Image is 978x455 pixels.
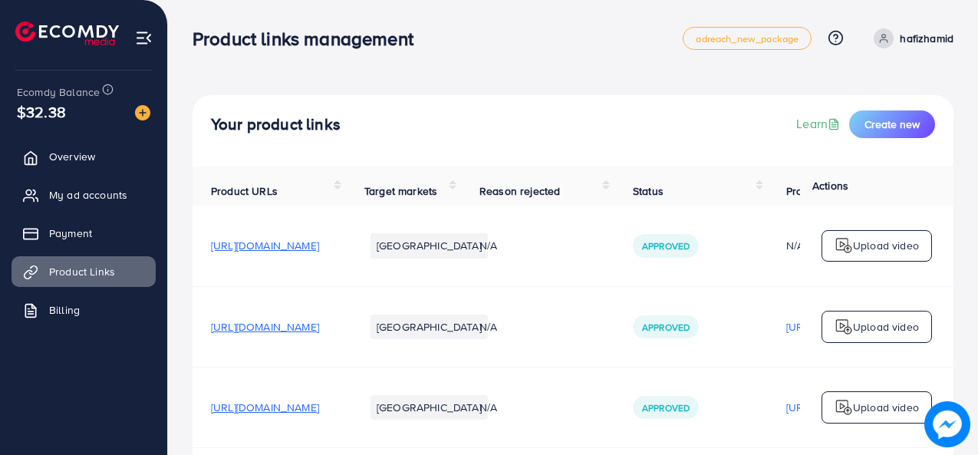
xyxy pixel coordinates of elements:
li: [GEOGRAPHIC_DATA] [370,395,488,420]
p: [URL][DOMAIN_NAME] [786,318,894,336]
p: [URL][DOMAIN_NAME] [786,398,894,417]
span: Approved [642,321,690,334]
img: menu [135,29,153,47]
a: Learn [796,115,843,133]
span: Approved [642,239,690,252]
p: Upload video [853,318,919,336]
span: Approved [642,401,690,414]
span: $32.38 [17,101,66,123]
span: Overview [49,149,95,164]
span: Ecomdy Balance [17,84,100,100]
li: [GEOGRAPHIC_DATA] [370,233,488,258]
span: My ad accounts [49,187,127,203]
img: logo [835,318,853,336]
span: Product URLs [211,183,278,199]
a: Billing [12,295,156,325]
button: Create new [849,110,935,138]
span: N/A [479,400,497,415]
img: logo [835,398,853,417]
a: Overview [12,141,156,172]
span: Status [633,183,664,199]
a: hafizhamid [868,28,953,48]
span: Billing [49,302,80,318]
span: [URL][DOMAIN_NAME] [211,319,319,335]
img: image [924,401,970,447]
a: Payment [12,218,156,249]
a: My ad accounts [12,180,156,210]
p: Upload video [853,236,919,255]
span: Product video [786,183,854,199]
img: image [135,105,150,120]
span: Create new [864,117,920,132]
span: Actions [812,178,848,193]
span: [URL][DOMAIN_NAME] [211,238,319,253]
h3: Product links management [193,28,426,50]
li: [GEOGRAPHIC_DATA] [370,315,488,339]
span: Payment [49,226,92,241]
h4: Your product links [211,115,341,134]
p: hafizhamid [900,29,953,48]
span: Reason rejected [479,183,560,199]
span: N/A [479,238,497,253]
span: Target markets [364,183,437,199]
span: Product Links [49,264,115,279]
p: Upload video [853,398,919,417]
div: N/A [786,238,894,253]
img: logo [835,236,853,255]
a: Product Links [12,256,156,287]
span: adreach_new_package [696,34,799,44]
a: adreach_new_package [683,27,812,50]
span: N/A [479,319,497,335]
img: logo [15,21,119,45]
span: [URL][DOMAIN_NAME] [211,400,319,415]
